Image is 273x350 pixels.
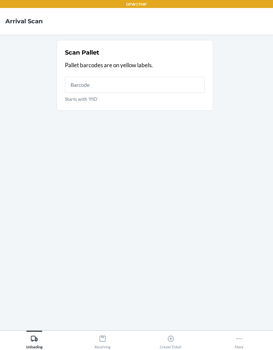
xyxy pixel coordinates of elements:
[26,332,43,349] div: Unloading
[65,95,205,102] p: Starts with 'PID'
[65,48,99,57] h2: Scan Pallet
[136,331,205,349] button: Create Ticket
[235,332,243,349] div: More
[65,61,205,70] p: Pallet barcodes are on yellow labels.
[5,17,43,26] h4: Arrival Scan
[126,1,147,7] p: DFW1TMP
[205,331,273,349] button: More
[68,331,136,349] button: Receiving
[160,332,181,349] div: Create Ticket
[95,332,111,349] div: Receiving
[65,77,205,93] input: Starts with 'PID'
